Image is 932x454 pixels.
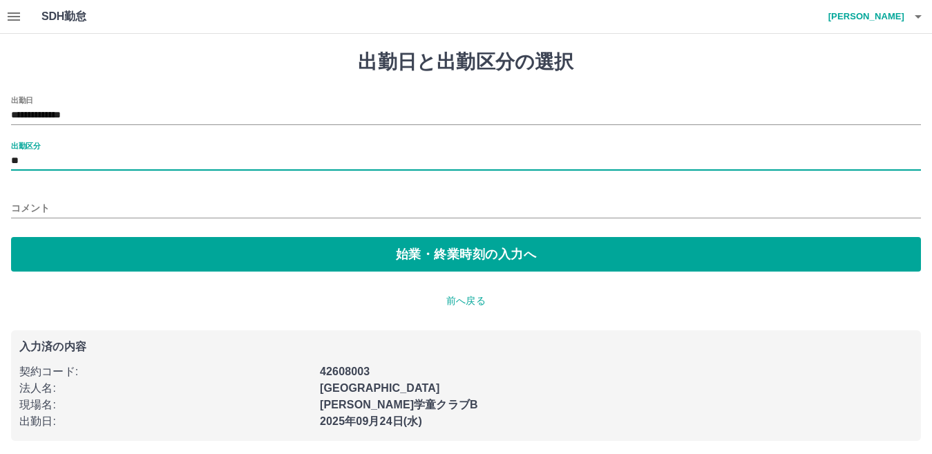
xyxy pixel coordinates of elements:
button: 始業・終業時刻の入力へ [11,237,921,272]
p: 現場名 : [19,397,312,413]
p: 出勤日 : [19,413,312,430]
b: [GEOGRAPHIC_DATA] [320,382,440,394]
label: 出勤日 [11,95,33,105]
b: [PERSON_NAME]学童クラブB [320,399,478,410]
p: 入力済の内容 [19,341,913,352]
b: 2025年09月24日(水) [320,415,422,427]
p: 前へ戻る [11,294,921,308]
label: 出勤区分 [11,140,40,151]
h1: 出勤日と出勤区分の選択 [11,50,921,74]
p: 法人名 : [19,380,312,397]
p: 契約コード : [19,363,312,380]
b: 42608003 [320,366,370,377]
